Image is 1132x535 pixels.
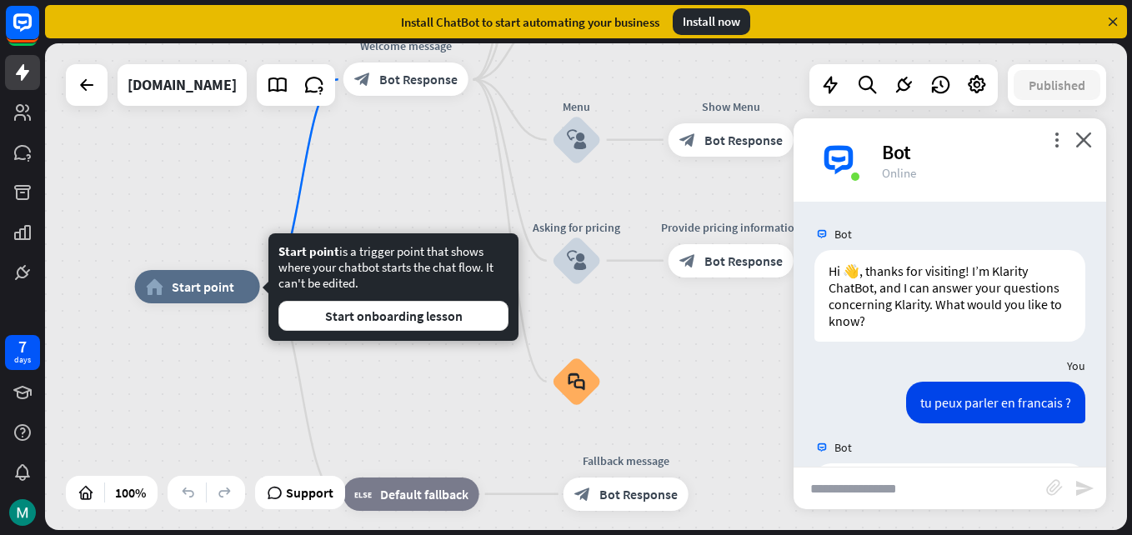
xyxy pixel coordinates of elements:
i: block_bot_response [574,486,591,502]
i: block_bot_response [354,71,371,87]
span: Bot Response [704,252,783,269]
span: Bot [834,227,852,242]
i: close [1075,132,1092,147]
i: send [1074,478,1094,498]
div: Welcome message [331,37,481,54]
i: block_bot_response [679,132,696,148]
i: block_user_input [567,130,587,150]
div: is a trigger point that shows where your chatbot starts the chat flow. It can't be edited. [278,243,508,331]
font: Published [1029,77,1085,93]
div: 7 [18,339,27,354]
i: more_vert [1049,132,1064,147]
div: Hi 👋, thanks for visiting! I’m Klarity ChatBot, and I can answer your questions concerning Klarit... [814,250,1085,342]
span: Support [286,479,333,506]
button: Published [1014,70,1100,100]
span: Bot [834,440,852,455]
div: days [14,354,31,366]
div: Bot [882,139,1086,165]
span: Bot Response [599,486,678,502]
button: Open LiveChat chat widget [13,7,63,57]
i: block_attachment [1046,479,1063,496]
span: Start point [172,278,234,295]
span: You [1067,358,1085,373]
div: Menu [527,98,627,115]
div: Show Menu [656,98,806,115]
div: Provide pricing information [656,219,806,236]
i: block_bot_response [679,252,696,269]
div: Install ChatBot to start automating your business [401,14,659,30]
span: Start point [278,243,339,259]
div: 100% [110,479,151,506]
i: block_user_input [567,251,587,271]
div: Asking for pricing [527,219,627,236]
i: block_fallback [354,486,372,502]
div: Install now [673,8,750,35]
span: Bot Response [379,71,458,87]
span: Bot Response [704,132,783,148]
i: home_2 [146,278,163,295]
span: Default fallback [380,486,468,502]
div: Online [882,165,1086,181]
div: Fallback message [551,452,701,469]
i: block_faq [568,372,585,391]
button: Start onboarding lesson [278,301,508,331]
div: tu peux parler en francais ? [906,382,1085,423]
a: 7 days [5,335,40,370]
div: klarity-murex.vercel.app [128,64,237,106]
